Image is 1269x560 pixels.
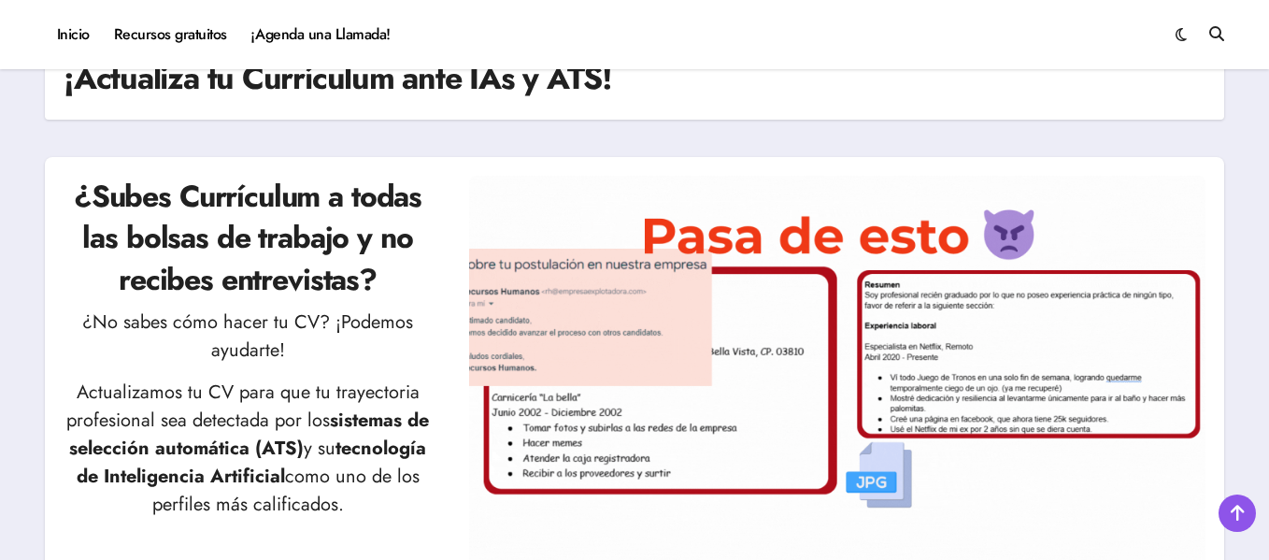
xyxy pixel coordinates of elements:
h1: ¡Actualiza tu Currículum ante IAs y ATS! [64,56,612,101]
strong: tecnología de Inteligencia Artificial [77,435,427,490]
p: ¿No sabes cómo hacer tu CV? ¡Podemos ayudarte! [64,309,432,365]
a: Inicio [45,9,102,60]
h2: ¿Subes Currículum a todas las bolsas de trabajo y no recibes entrevistas? [64,176,432,301]
strong: sistemas de selección automática (ATS) [69,407,429,462]
a: Recursos gratuitos [102,9,239,60]
a: ¡Agenda una Llamada! [239,9,403,60]
p: Actualizamos tu CV para que tu trayectoria profesional sea detectada por los y su como uno de los... [64,379,432,519]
